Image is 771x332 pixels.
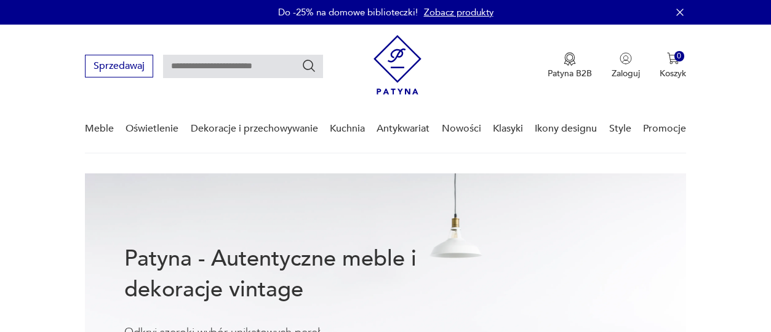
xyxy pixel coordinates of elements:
[612,52,640,79] button: Zaloguj
[660,68,686,79] p: Koszyk
[612,68,640,79] p: Zaloguj
[85,55,153,77] button: Sprzedawaj
[442,105,481,152] a: Nowości
[548,68,592,79] p: Patyna B2B
[377,105,429,152] a: Antykwariat
[493,105,523,152] a: Klasyki
[85,105,114,152] a: Meble
[667,52,679,65] img: Ikona koszyka
[330,105,365,152] a: Kuchnia
[374,35,421,95] img: Patyna - sklep z meblami i dekoracjami vintage
[126,105,178,152] a: Oświetlenie
[548,52,592,79] a: Ikona medaluPatyna B2B
[124,243,449,305] h1: Patyna - Autentyczne meble i dekoracje vintage
[535,105,597,152] a: Ikony designu
[85,63,153,71] a: Sprzedawaj
[424,6,493,18] a: Zobacz produkty
[609,105,631,152] a: Style
[643,105,686,152] a: Promocje
[674,51,685,61] div: 0
[278,6,418,18] p: Do -25% na domowe biblioteczki!
[620,52,632,65] img: Ikonka użytkownika
[302,58,316,73] button: Szukaj
[564,52,576,66] img: Ikona medalu
[660,52,686,79] button: 0Koszyk
[191,105,318,152] a: Dekoracje i przechowywanie
[548,52,592,79] button: Patyna B2B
